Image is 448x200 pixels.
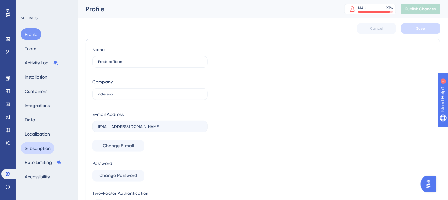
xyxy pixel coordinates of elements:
[416,26,425,31] span: Save
[405,6,436,12] span: Publish Changes
[21,100,53,111] button: Integrations
[92,78,113,86] div: Company
[21,85,51,97] button: Containers
[21,114,39,126] button: Data
[92,140,144,152] button: Change E-mail
[21,43,40,54] button: Team
[370,26,383,31] span: Cancel
[15,2,41,9] span: Need Help?
[92,160,208,167] div: Password
[21,71,51,83] button: Installation
[100,172,137,180] span: Change Password
[92,189,208,197] div: Two-Factor Authentication
[21,142,54,154] button: Subscription
[98,60,202,64] input: Name Surname
[45,3,47,8] div: 1
[421,174,440,194] iframe: UserGuiding AI Assistant Launcher
[103,142,134,150] span: Change E-mail
[21,128,54,140] button: Localization
[86,5,328,14] div: Profile
[92,110,124,118] div: E-mail Address
[386,6,393,11] div: 93 %
[401,4,440,14] button: Publish Changes
[357,23,396,34] button: Cancel
[98,124,202,129] input: E-mail Address
[92,170,144,182] button: Change Password
[21,28,41,40] button: Profile
[21,16,73,21] div: SETTINGS
[401,23,440,34] button: Save
[358,6,366,11] div: MAU
[21,171,54,183] button: Accessibility
[98,92,202,96] input: Company Name
[92,46,105,53] div: Name
[21,157,65,168] button: Rate Limiting
[21,57,62,69] button: Activity Log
